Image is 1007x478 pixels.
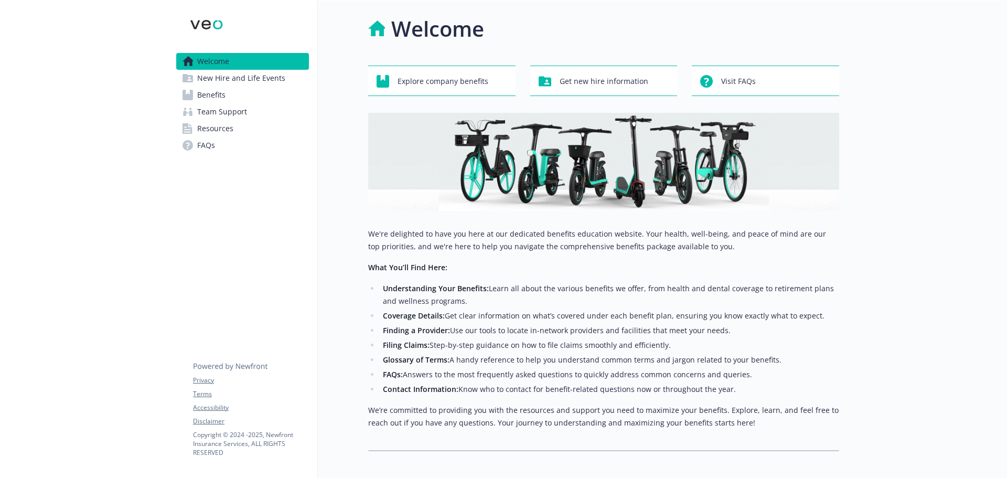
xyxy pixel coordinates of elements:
a: Terms [193,389,308,399]
li: Get clear information on what’s covered under each benefit plan, ensuring you know exactly what t... [380,310,839,322]
p: Copyright © 2024 - 2025 , Newfront Insurance Services, ALL RIGHTS RESERVED [193,430,308,457]
span: New Hire and Life Events [197,70,285,87]
p: We're delighted to have you here at our dedicated benefits education website. Your health, well-b... [368,228,839,253]
button: Explore company benefits [368,66,516,96]
a: Resources [176,120,309,137]
span: Team Support [197,103,247,120]
strong: Contact Information: [383,384,458,394]
span: Benefits [197,87,226,103]
strong: FAQs: [383,369,403,379]
strong: Finding a Provider: [383,325,450,335]
span: Get new hire information [560,71,648,91]
a: Disclaimer [193,417,308,426]
li: Answers to the most frequently asked questions to quickly address common concerns and queries. [380,368,839,381]
li: Know who to contact for benefit-related questions now or throughout the year. [380,383,839,396]
li: Use our tools to locate in-network providers and facilities that meet your needs. [380,324,839,337]
a: Welcome [176,53,309,70]
strong: Filing Claims: [383,340,430,350]
span: Visit FAQs [721,71,756,91]
a: FAQs [176,137,309,154]
a: Benefits [176,87,309,103]
li: Step-by-step guidance on how to file claims smoothly and efficiently. [380,339,839,352]
button: Visit FAQs [692,66,839,96]
p: We’re committed to providing you with the resources and support you need to maximize your benefit... [368,404,839,429]
img: overview page banner [368,113,839,211]
li: Learn all about the various benefits we offer, from health and dental coverage to retirement plan... [380,282,839,307]
h1: Welcome [391,13,484,45]
li: A handy reference to help you understand common terms and jargon related to your benefits. [380,354,839,366]
span: Welcome [197,53,229,70]
strong: What You’ll Find Here: [368,262,447,272]
span: FAQs [197,137,215,154]
a: Privacy [193,376,308,385]
a: Accessibility [193,403,308,412]
button: Get new hire information [530,66,678,96]
a: New Hire and Life Events [176,70,309,87]
span: Resources [197,120,233,137]
strong: Understanding Your Benefits: [383,283,489,293]
strong: Glossary of Terms: [383,355,449,365]
strong: Coverage Details: [383,311,445,321]
a: Team Support [176,103,309,120]
span: Explore company benefits [398,71,488,91]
